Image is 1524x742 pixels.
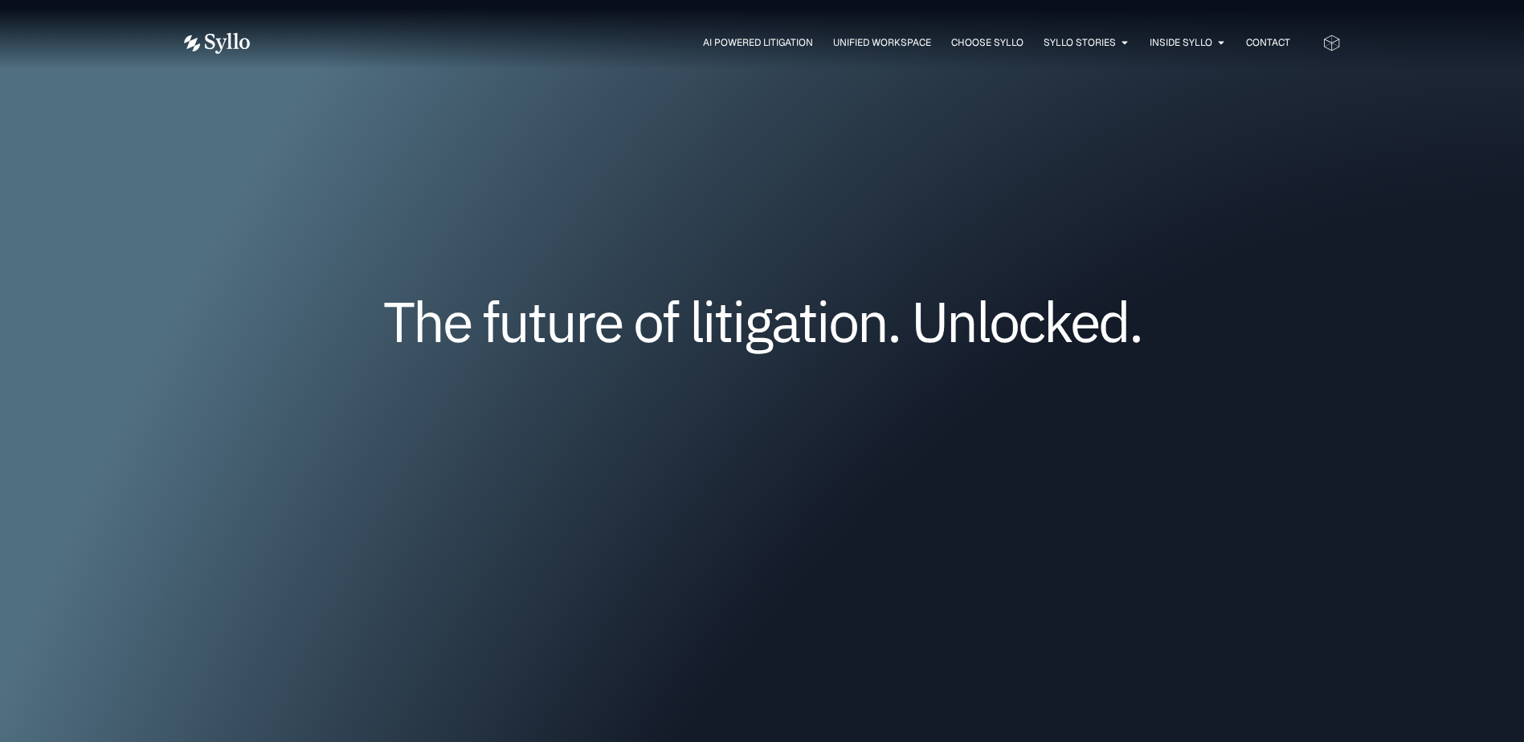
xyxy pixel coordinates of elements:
div: Menu Toggle [282,35,1290,51]
a: AI Powered Litigation [703,35,813,50]
img: Vector [184,33,250,54]
a: Contact [1246,35,1290,50]
a: Choose Syllo [951,35,1023,50]
a: Inside Syllo [1150,35,1212,50]
a: Unified Workspace [833,35,931,50]
h1: The future of litigation. Unlocked. [280,295,1244,348]
nav: Menu [282,35,1290,51]
a: Syllo Stories [1044,35,1116,50]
